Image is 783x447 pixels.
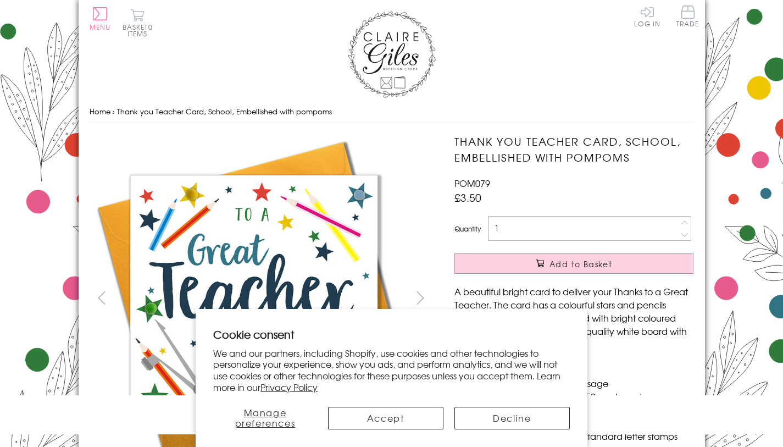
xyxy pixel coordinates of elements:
a: Home [90,106,110,117]
a: Privacy Policy [260,380,318,394]
h2: Cookie consent [213,327,570,342]
span: POM079 [454,176,490,190]
span: Manage preferences [235,406,296,429]
button: Basket0 items [123,9,153,37]
button: next [408,285,432,310]
span: £3.50 [454,190,481,205]
button: Accept [328,407,443,429]
button: Menu [90,7,111,30]
span: Menu [90,22,111,32]
button: Add to Basket [454,253,693,274]
span: › [113,106,115,117]
span: Trade [676,5,699,27]
button: prev [90,285,114,310]
img: Claire Giles Greetings Cards [348,11,436,98]
label: Quantity [454,224,481,234]
nav: breadcrumbs [90,101,694,123]
p: A beautiful bright card to deliver your Thanks to a Great Teacher. The card has a colourful stars... [454,285,693,351]
span: Add to Basket [549,258,612,269]
button: Manage preferences [213,407,316,429]
img: Thank you Teacher Card, School, Embellished with pompoms [432,134,762,427]
p: We and our partners, including Shopify, use cookies and other technologies to personalize your ex... [213,347,570,393]
span: Thank you Teacher Card, School, Embellished with pompoms [117,106,332,117]
a: Trade [676,5,699,29]
span: 0 items [127,22,153,38]
a: Log In [634,5,660,27]
button: Decline [454,407,570,429]
h1: Thank you Teacher Card, School, Embellished with pompoms [454,134,693,165]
